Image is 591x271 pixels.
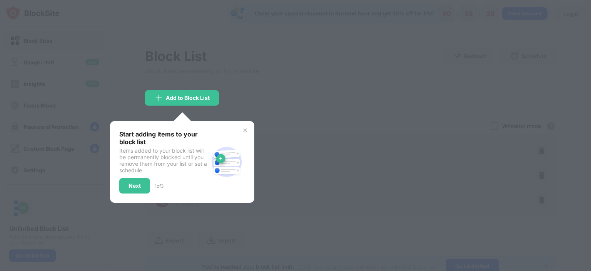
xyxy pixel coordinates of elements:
div: Next [129,183,141,189]
div: Start adding items to your block list [119,130,208,146]
div: Add to Block List [166,95,210,101]
div: Items added to your block list will be permanently blocked until you remove them from your list o... [119,147,208,173]
img: block-site.svg [208,143,245,180]
div: 1 of 3 [155,183,164,189]
img: x-button.svg [242,127,248,133]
